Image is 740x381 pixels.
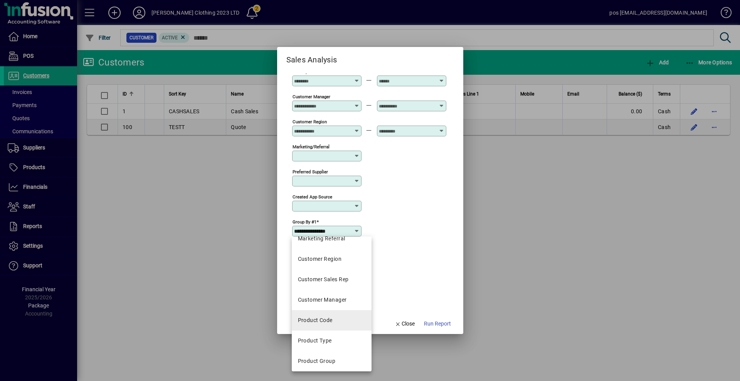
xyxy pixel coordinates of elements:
mat-option: Customer Manager [292,290,372,310]
mat-label: Created app source [293,194,332,200]
div: Marketing Referral [298,235,345,243]
span: Close [395,320,415,328]
mat-option: Customer Region [292,249,372,269]
mat-label: Customer Manager [293,94,330,99]
div: Product Type [298,337,332,345]
button: Run Report [421,317,454,331]
span: Run Report [424,320,451,328]
h2: Sales Analysis [277,47,346,66]
div: Product Group [298,357,336,365]
mat-label: Marketing/Referral [293,144,330,149]
div: Customer Region [298,255,342,263]
div: Customer Sales Rep [298,275,349,284]
button: Close [392,317,418,331]
mat-option: Product Group [292,351,372,371]
mat-option: Product Code [292,310,372,331]
mat-option: Marketing Referral [292,228,372,249]
mat-option: Product Type [292,331,372,351]
mat-option: Customer Sales Rep [292,269,372,290]
div: Customer Manager [298,296,347,304]
mat-label: Group by #1 [293,219,316,225]
mat-label: Preferred supplier [293,169,328,175]
mat-label: Customer Region [293,119,327,124]
div: Product Code [298,316,333,324]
